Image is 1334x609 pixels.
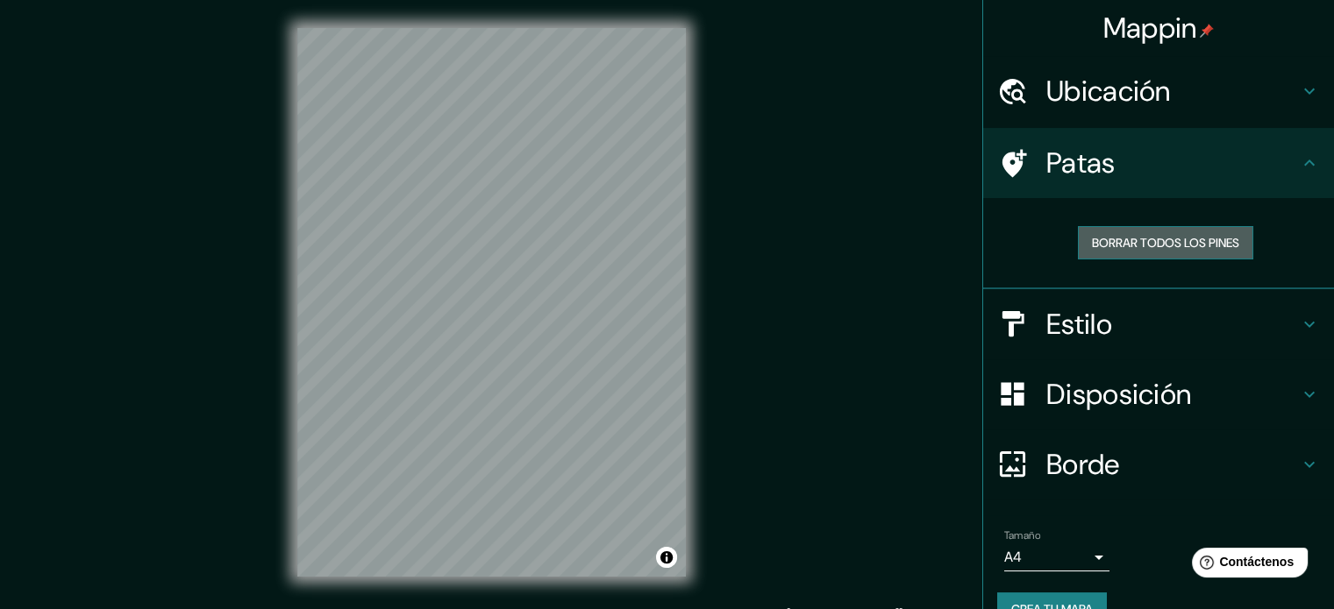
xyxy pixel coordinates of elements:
[1046,145,1116,181] font: Patas
[1092,235,1239,251] font: Borrar todos los pines
[983,56,1334,126] div: Ubicación
[1004,528,1040,542] font: Tamaño
[1004,548,1022,566] font: A4
[983,289,1334,359] div: Estilo
[656,547,677,568] button: Activar o desactivar atribución
[1078,226,1253,259] button: Borrar todos los pines
[1200,24,1214,38] img: pin-icon.png
[297,28,686,577] canvas: Mapa
[1178,541,1315,590] iframe: Lanzador de widgets de ayuda
[1046,306,1112,343] font: Estilo
[1103,10,1197,46] font: Mappin
[983,128,1334,198] div: Patas
[1046,376,1191,413] font: Disposición
[1046,73,1171,110] font: Ubicación
[983,359,1334,429] div: Disposición
[983,429,1334,499] div: Borde
[1004,543,1109,571] div: A4
[1046,446,1120,483] font: Borde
